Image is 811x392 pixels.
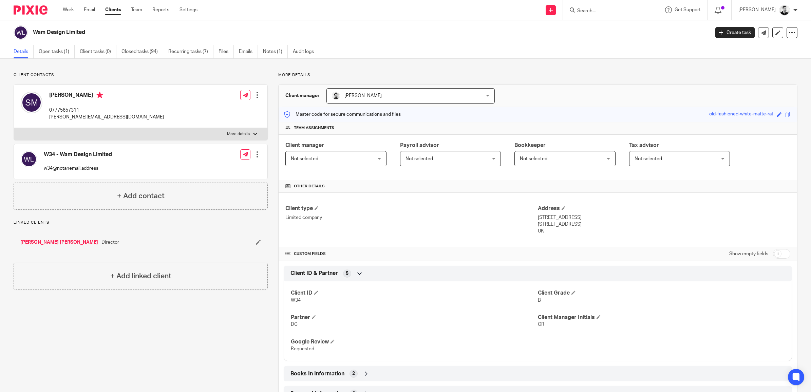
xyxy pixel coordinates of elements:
[285,205,538,212] h4: Client type
[290,270,338,277] span: Client ID & Partner
[675,7,701,12] span: Get Support
[14,220,268,225] p: Linked clients
[285,214,538,221] p: Limited company
[538,314,785,321] h4: Client Manager Initials
[21,151,37,167] img: svg%3E
[63,6,74,13] a: Work
[285,143,324,148] span: Client manager
[105,6,121,13] a: Clients
[96,92,103,98] i: Primary
[293,45,319,58] a: Audit logs
[538,228,790,235] p: UK
[577,8,638,14] input: Search
[284,111,401,118] p: Master code for secure communications and files
[405,156,433,161] span: Not selected
[131,6,142,13] a: Team
[738,6,776,13] p: [PERSON_NAME]
[239,45,258,58] a: Emails
[84,6,95,13] a: Email
[263,45,288,58] a: Notes (1)
[44,165,112,172] p: w34@notanemail.address
[21,92,42,113] img: svg%3E
[346,270,348,277] span: 5
[219,45,234,58] a: Files
[180,6,197,13] a: Settings
[729,250,768,257] label: Show empty fields
[294,184,325,189] span: Other details
[538,214,790,221] p: [STREET_ADDRESS]
[278,72,797,78] p: More details
[538,205,790,212] h4: Address
[332,92,340,100] img: Cam_2025.jpg
[121,45,163,58] a: Closed tasks (94)
[80,45,116,58] a: Client tasks (0)
[290,370,344,377] span: Books In Information
[110,271,171,281] h4: + Add linked client
[14,45,34,58] a: Details
[291,298,301,303] span: W34
[709,111,773,118] div: old-fashioned-white-matte-rat
[101,239,119,246] span: Director
[344,93,382,98] span: [PERSON_NAME]
[49,114,164,120] p: [PERSON_NAME][EMAIL_ADDRESS][DOMAIN_NAME]
[49,107,164,114] p: 07775657311
[168,45,213,58] a: Recurring tasks (7)
[291,322,298,327] span: DC
[538,221,790,228] p: [STREET_ADDRESS]
[514,143,546,148] span: Bookkeeper
[635,156,662,161] span: Not selected
[49,92,164,100] h4: [PERSON_NAME]
[291,314,538,321] h4: Partner
[779,5,790,16] img: Dave_2025.jpg
[629,143,659,148] span: Tax advisor
[352,370,355,377] span: 2
[14,5,48,15] img: Pixie
[285,251,538,257] h4: CUSTOM FIELDS
[14,25,28,40] img: svg%3E
[285,92,320,99] h3: Client manager
[291,347,314,351] span: Requested
[14,72,268,78] p: Client contacts
[291,338,538,346] h4: Google Review
[117,191,165,201] h4: + Add contact
[20,239,98,246] a: [PERSON_NAME] [PERSON_NAME]
[538,298,541,303] span: B
[538,322,544,327] span: CR
[538,290,785,297] h4: Client Grade
[152,6,169,13] a: Reports
[294,125,334,131] span: Team assignments
[44,151,112,158] h4: W34 - Wam Design Limited
[715,27,755,38] a: Create task
[33,29,571,36] h2: Wam Design Limited
[520,156,547,161] span: Not selected
[291,156,318,161] span: Not selected
[39,45,75,58] a: Open tasks (1)
[227,131,250,137] p: More details
[291,290,538,297] h4: Client ID
[400,143,439,148] span: Payroll advisor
